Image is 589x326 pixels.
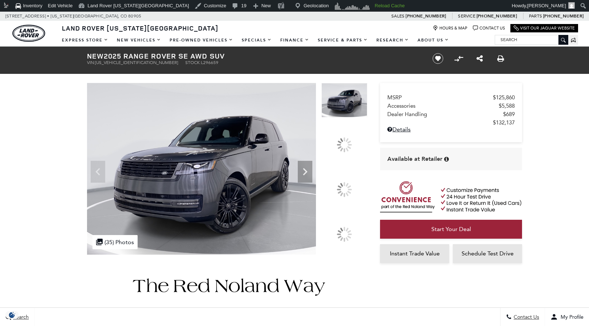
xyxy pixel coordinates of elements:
a: [PHONE_NUMBER] [406,13,446,19]
span: Instant Trade Value [390,250,440,257]
div: Next [298,161,312,183]
a: Dealer Handling $689 [387,111,515,118]
span: $125,860 [493,94,515,101]
a: EXPRESS STORE [58,34,112,47]
a: Instant Trade Value [380,244,449,263]
span: Parts [529,13,542,19]
span: MSRP [387,94,493,101]
span: [PERSON_NAME] [527,3,566,8]
a: Contact Us [473,25,505,31]
a: Specials [237,34,276,47]
img: New 2025 Carpathian Grey Land Rover SE image 1 [321,83,367,118]
span: $5,588 [499,103,515,109]
button: Save vehicle [430,53,446,64]
a: [PHONE_NUMBER] [543,13,584,19]
a: Hours & Map [433,25,467,31]
a: Start Your Deal [380,220,522,239]
span: [US_STATE][GEOGRAPHIC_DATA], [51,12,119,21]
a: land-rover [12,25,45,42]
section: Click to Open Cookie Consent Modal [4,311,20,319]
span: Accessories [387,103,499,109]
a: About Us [413,34,453,47]
a: Schedule Test Drive [453,244,522,263]
strong: New [87,51,104,61]
a: $132,137 [387,119,515,126]
a: Research [372,34,413,47]
span: 80905 [128,12,141,21]
a: Share this New 2025 Range Rover SE AWD SUV [477,54,483,63]
a: Land Rover [US_STATE][GEOGRAPHIC_DATA] [58,24,223,32]
div: (35) Photos [92,235,138,249]
nav: Main Navigation [58,34,453,47]
a: [PHONE_NUMBER] [477,13,517,19]
span: [STREET_ADDRESS] • [5,12,50,21]
button: Compare vehicle [453,53,464,64]
span: Sales [391,13,404,19]
button: Open user profile menu [545,308,589,326]
img: New 2025 Carpathian Grey Land Rover SE image 1 [87,83,316,255]
span: [US_VEHICLE_IDENTIFICATION_NUMBER] [95,60,178,65]
strong: Reload Cache [375,3,404,8]
span: Stock: [185,60,201,65]
a: [STREET_ADDRESS] • [US_STATE][GEOGRAPHIC_DATA], CO 80905 [5,13,141,19]
img: Visitors over 48 hours. Click for more Clicky Site Stats. [332,1,372,11]
span: Contact Us [512,314,539,320]
a: Pre-Owned Vehicles [165,34,237,47]
span: My Profile [558,314,584,320]
a: Visit Our Jaguar Website [514,25,575,31]
img: Land Rover [12,25,45,42]
span: $132,137 [493,119,515,126]
div: Vehicle is in stock and ready for immediate delivery. Due to demand, availability is subject to c... [444,156,449,162]
span: CO [120,12,127,21]
span: $689 [503,111,515,118]
span: L296659 [201,60,218,65]
img: Opt-Out Icon [4,311,20,319]
h1: 2025 Range Rover SE AWD SUV [87,52,420,60]
span: Land Rover [US_STATE][GEOGRAPHIC_DATA] [62,24,218,32]
a: New Vehicles [112,34,165,47]
span: Service [458,13,475,19]
input: Search [495,35,568,44]
a: MSRP $125,860 [387,94,515,101]
span: Dealer Handling [387,111,503,118]
a: Finance [276,34,313,47]
span: VIN: [87,60,95,65]
span: Schedule Test Drive [462,250,514,257]
span: Available at Retailer [387,155,442,163]
a: Print this New 2025 Range Rover SE AWD SUV [497,54,504,63]
a: Details [387,126,515,133]
a: Service & Parts [313,34,372,47]
a: Accessories $5,588 [387,103,515,109]
span: Start Your Deal [431,226,471,232]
